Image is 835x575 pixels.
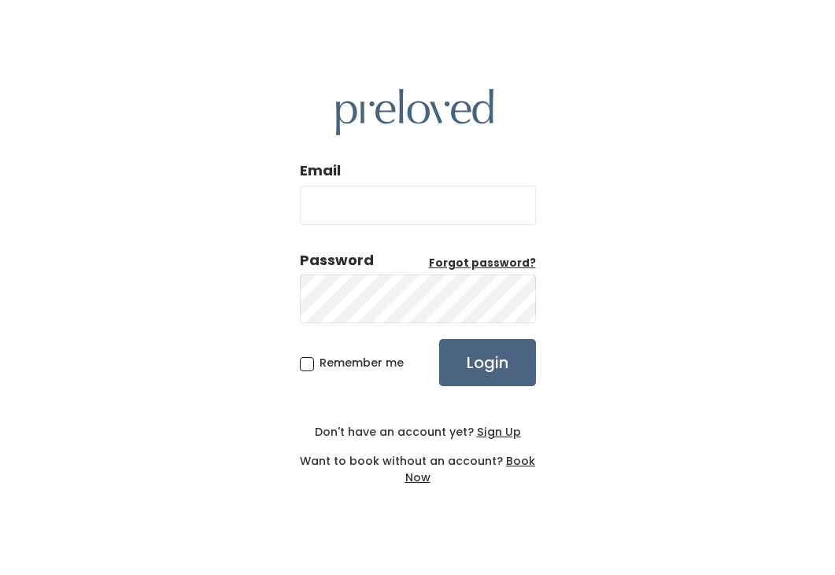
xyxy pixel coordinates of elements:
[474,424,521,440] a: Sign Up
[300,250,374,271] div: Password
[429,256,536,271] a: Forgot password?
[477,424,521,440] u: Sign Up
[300,424,536,440] div: Don't have an account yet?
[336,89,493,135] img: preloved logo
[300,440,536,486] div: Want to book without an account?
[405,453,536,485] a: Book Now
[439,339,536,386] input: Login
[300,160,341,181] label: Email
[320,355,404,370] span: Remember me
[429,256,536,271] u: Forgot password?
